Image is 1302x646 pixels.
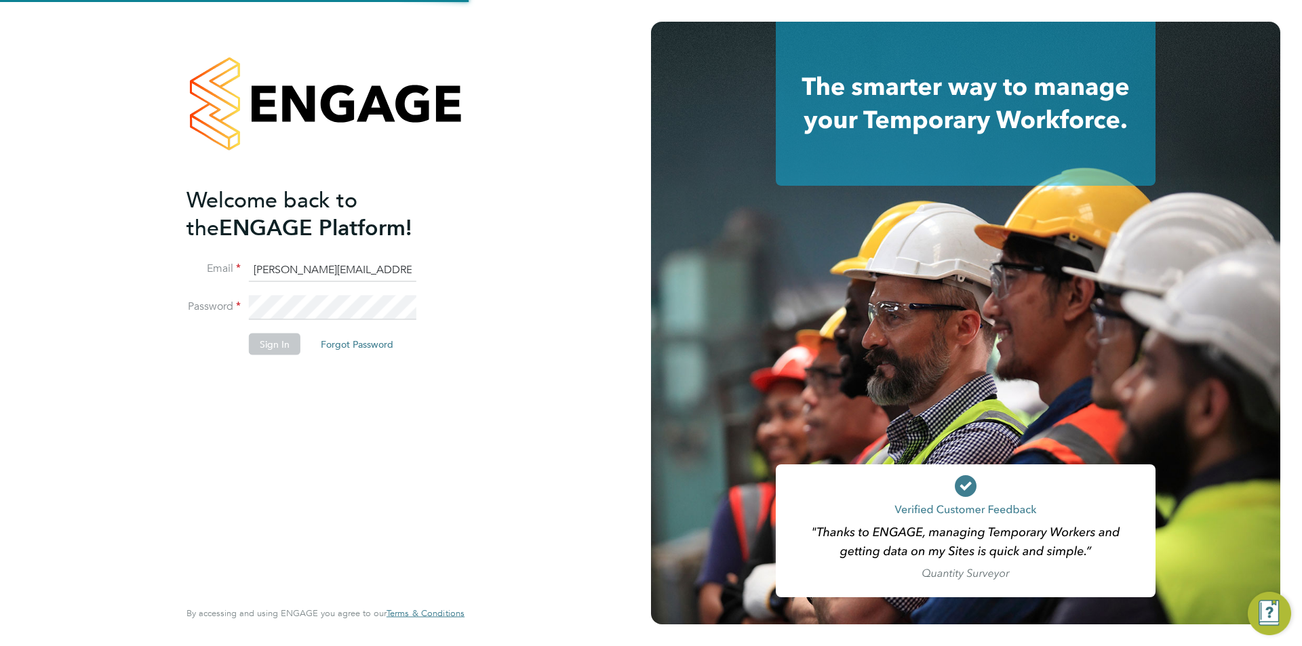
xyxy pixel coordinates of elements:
[249,334,300,355] button: Sign In
[1248,592,1291,635] button: Engage Resource Center
[186,300,241,314] label: Password
[387,608,465,619] a: Terms & Conditions
[186,186,451,241] h2: ENGAGE Platform!
[249,258,416,282] input: Enter your work email...
[186,186,357,241] span: Welcome back to the
[186,262,241,276] label: Email
[186,607,465,619] span: By accessing and using ENGAGE you agree to our
[310,334,404,355] button: Forgot Password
